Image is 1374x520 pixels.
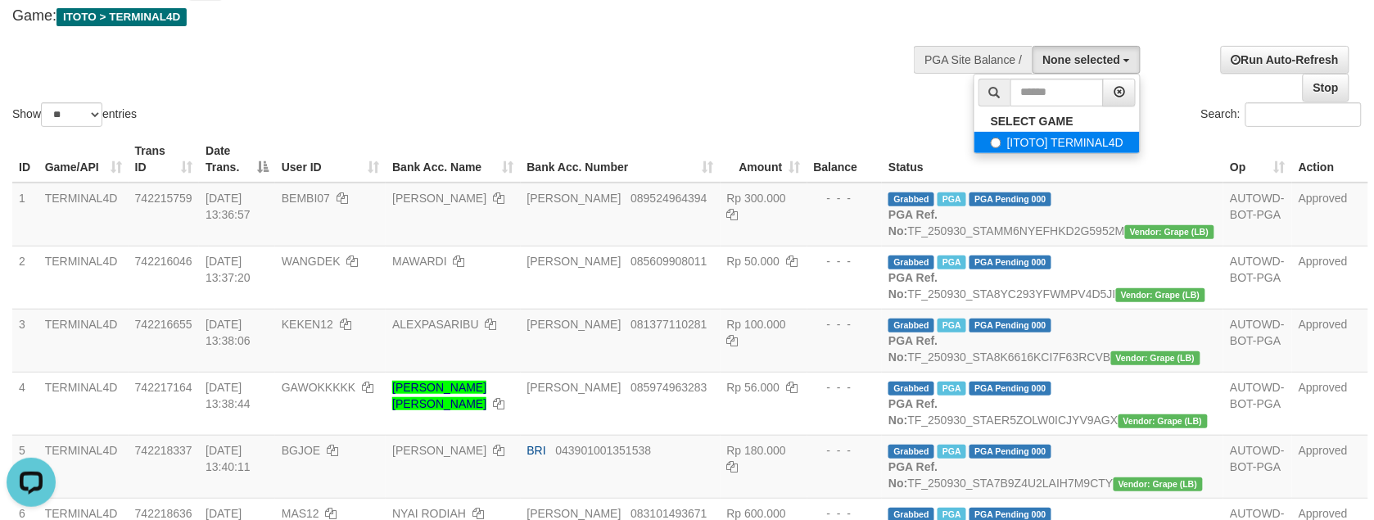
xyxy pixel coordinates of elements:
th: Action [1292,136,1368,183]
th: Game/API: activate to sort column ascending [38,136,129,183]
span: Grabbed [888,319,934,332]
button: Open LiveChat chat widget [7,7,56,56]
span: [PERSON_NAME] [527,255,621,268]
span: [PERSON_NAME] [527,507,621,520]
a: [PERSON_NAME] [392,192,486,205]
label: [ITOTO] TERMINAL4D [974,132,1140,153]
a: [PERSON_NAME] [PERSON_NAME] [392,381,486,410]
th: Status [882,136,1223,183]
b: PGA Ref. No: [888,271,938,301]
span: BGJOE [282,444,320,457]
td: TF_250930_STAMM6NYEFHKD2G5952M [882,183,1223,246]
span: [PERSON_NAME] [527,318,621,331]
span: Rp 56.000 [727,381,780,394]
td: AUTOWD-BOT-PGA [1223,246,1292,309]
td: AUTOWD-BOT-PGA [1223,183,1292,246]
div: - - - [814,190,876,206]
span: Vendor URL: https://dashboard.q2checkout.com/secure [1114,477,1203,491]
span: Vendor URL: https://dashboard.q2checkout.com/secure [1116,288,1205,302]
span: ITOTO > TERMINAL4D [56,8,187,26]
div: PGA Site Balance / [914,46,1032,74]
span: [DATE] 13:36:57 [206,192,251,221]
span: Rp 180.000 [727,444,786,457]
input: [ITOTO] TERMINAL4D [991,138,1001,148]
span: Copy 085609908011 to clipboard [631,255,707,268]
b: PGA Ref. No: [888,460,938,490]
span: [PERSON_NAME] [527,381,621,394]
span: [DATE] 13:40:11 [206,444,251,473]
span: Vendor URL: https://dashboard.q2checkout.com/secure [1125,225,1214,239]
td: Approved [1292,435,1368,498]
a: MAWARDI [392,255,447,268]
span: Vendor URL: https://dashboard.q2checkout.com/secure [1119,414,1208,428]
b: SELECT GAME [991,115,1073,128]
span: Marked by boxzainul [938,319,966,332]
span: MAS12 [282,507,319,520]
span: 742216655 [135,318,192,331]
span: Marked by boxzainul [938,255,966,269]
td: TF_250930_STA8YC293YFWMPV4D5JI [882,246,1223,309]
span: None selected [1043,53,1121,66]
td: Approved [1292,246,1368,309]
span: [PERSON_NAME] [527,192,621,205]
a: Stop [1303,74,1349,102]
span: [DATE] 13:38:06 [206,318,251,347]
h4: Game: [12,8,900,25]
span: 742218337 [135,444,192,457]
td: 4 [12,372,38,435]
th: Op: activate to sort column ascending [1223,136,1292,183]
td: TF_250930_STA8K6616KCI7F63RCVB [882,309,1223,372]
td: TERMINAL4D [38,309,129,372]
th: User ID: activate to sort column ascending [275,136,386,183]
span: Rp 50.000 [727,255,780,268]
span: Copy 085974963283 to clipboard [631,381,707,394]
a: [PERSON_NAME] [392,444,486,457]
td: TF_250930_STAER5ZOLW0ICJYV9AGX [882,372,1223,435]
div: - - - [814,316,876,332]
div: - - - [814,442,876,459]
span: 742218636 [135,507,192,520]
a: ALEXPASARIBU [392,318,479,331]
th: Amount: activate to sort column ascending [721,136,807,183]
td: TERMINAL4D [38,183,129,246]
span: GAWOKKKKK [282,381,356,394]
span: Copy 083101493671 to clipboard [631,507,707,520]
td: 5 [12,435,38,498]
span: Grabbed [888,382,934,396]
span: Vendor URL: https://dashboard.q2checkout.com/secure [1111,351,1200,365]
td: TERMINAL4D [38,435,129,498]
a: SELECT GAME [974,111,1140,132]
th: ID [12,136,38,183]
label: Search: [1201,102,1362,127]
span: Marked by boxzainul [938,192,966,206]
label: Show entries [12,102,137,127]
span: Grabbed [888,255,934,269]
span: Copy 043901001351538 to clipboard [556,444,652,457]
span: [DATE] 13:37:20 [206,255,251,284]
span: 742217164 [135,381,192,394]
span: 742216046 [135,255,192,268]
th: Bank Acc. Number: activate to sort column ascending [521,136,721,183]
b: PGA Ref. No: [888,397,938,427]
td: Approved [1292,183,1368,246]
td: TF_250930_STA7B9Z4U2LAIH7M9CTY [882,435,1223,498]
span: Marked by boxzainul [938,382,966,396]
b: PGA Ref. No: [888,208,938,237]
span: PGA Pending [969,445,1051,459]
td: TERMINAL4D [38,372,129,435]
span: PGA Pending [969,382,1051,396]
th: Bank Acc. Name: activate to sort column ascending [386,136,520,183]
td: Approved [1292,372,1368,435]
span: KEKEN12 [282,318,333,331]
span: WANGDEK [282,255,341,268]
span: Rp 100.000 [727,318,786,331]
td: 2 [12,246,38,309]
button: None selected [1033,46,1141,74]
span: PGA Pending [969,319,1051,332]
td: AUTOWD-BOT-PGA [1223,309,1292,372]
span: BRI [527,444,546,457]
td: AUTOWD-BOT-PGA [1223,372,1292,435]
span: Copy 081377110281 to clipboard [631,318,707,331]
span: [DATE] 13:38:44 [206,381,251,410]
th: Date Trans.: activate to sort column descending [199,136,275,183]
